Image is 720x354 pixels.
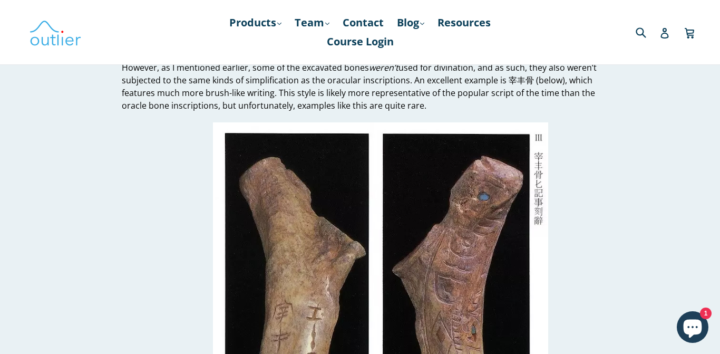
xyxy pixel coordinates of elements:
[392,13,430,32] a: Blog
[322,32,399,51] a: Course Login
[122,62,597,111] span: used for divination, and as such, they also weren’t subjected to the same kinds of simplification...
[337,13,389,32] a: Contact
[369,62,398,73] span: weren’t
[674,311,712,346] inbox-online-store-chat: Shopify online store chat
[289,13,335,32] a: Team
[633,21,662,43] input: Search
[29,17,82,47] img: Outlier Linguistics
[122,62,369,73] span: However, as I mentioned earlier, some of the excavated bones
[432,13,496,32] a: Resources
[224,13,287,32] a: Products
